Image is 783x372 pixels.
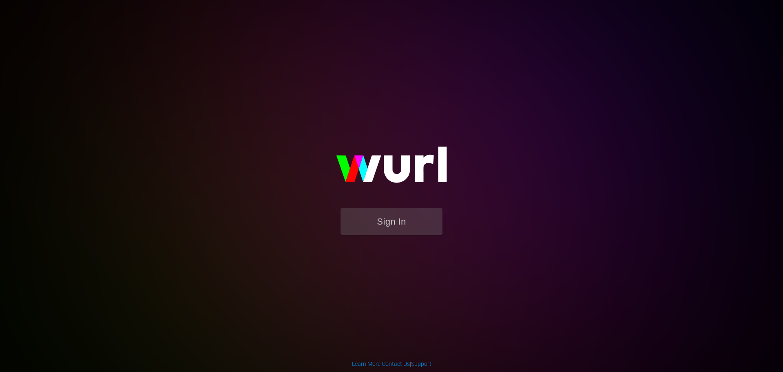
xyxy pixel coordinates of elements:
button: Sign In [341,208,442,235]
a: Support [411,361,431,367]
a: Learn More [352,361,380,367]
a: Contact Us [382,361,410,367]
img: wurl-logo-on-black-223613ac3d8ba8fe6dc639794a292ebdb59501304c7dfd60c99c58986ef67473.svg [310,129,473,208]
div: | | [352,360,431,368]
